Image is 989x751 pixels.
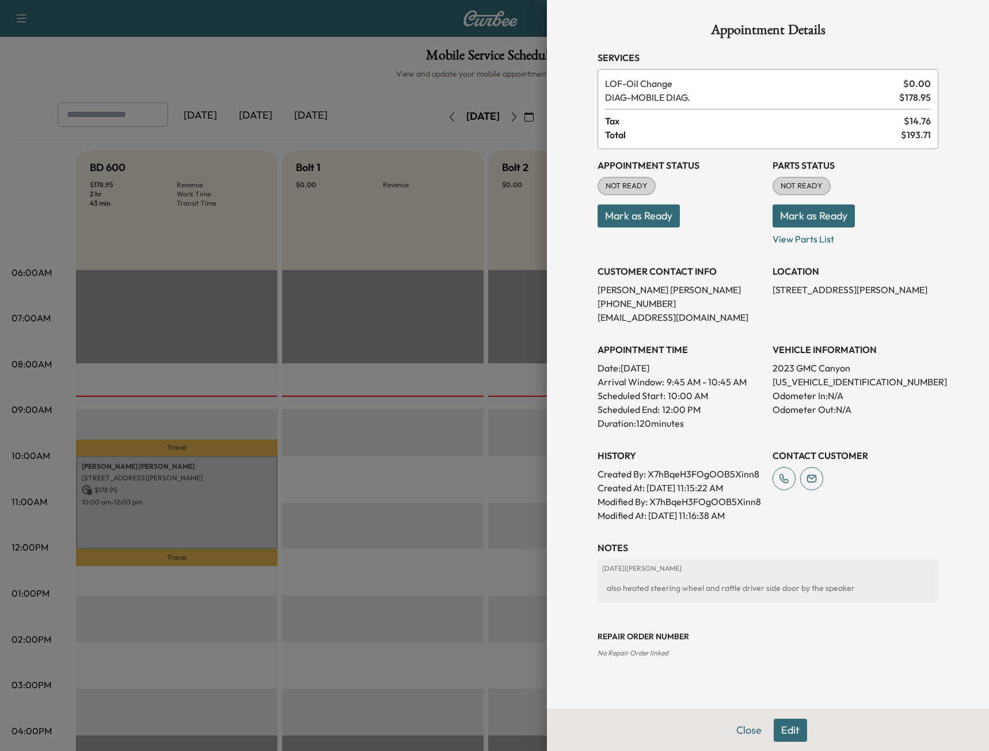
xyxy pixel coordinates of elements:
[598,310,763,324] p: [EMAIL_ADDRESS][DOMAIN_NAME]
[598,158,763,172] h3: Appointment Status
[774,719,807,742] button: Edit
[662,403,701,416] p: 12:00 PM
[901,128,931,142] span: $ 193.71
[598,361,763,375] p: Date: [DATE]
[598,648,668,657] span: No Repair Order linked
[599,180,655,192] span: NOT READY
[598,375,763,389] p: Arrival Window:
[773,204,855,227] button: Mark as Ready
[668,389,708,403] p: 10:00 AM
[605,77,899,90] span: Oil Change
[598,416,763,430] p: Duration: 120 minutes
[598,541,938,555] h3: NOTES
[598,481,763,495] p: Created At : [DATE] 11:15:22 AM
[899,90,931,104] span: $ 178.95
[773,449,938,462] h3: CONTACT CUSTOMER
[598,495,763,509] p: Modified By : X7hBqeH3FOgOOB5Xinn8
[774,180,830,192] span: NOT READY
[602,578,934,598] div: also heated steering wheel and rattle driver side door by the speaker
[773,361,938,375] p: 2023 GMC Canyon
[598,403,660,416] p: Scheduled End:
[773,227,938,246] p: View Parts List
[602,564,934,573] p: [DATE] | [PERSON_NAME]
[773,158,938,172] h3: Parts Status
[605,114,904,128] span: Tax
[904,114,931,128] span: $ 14.76
[667,375,747,389] span: 9:45 AM - 10:45 AM
[598,204,680,227] button: Mark as Ready
[598,297,763,310] p: [PHONE_NUMBER]
[598,23,938,41] h1: Appointment Details
[598,264,763,278] h3: CUSTOMER CONTACT INFO
[598,631,938,642] h3: Repair Order number
[773,264,938,278] h3: LOCATION
[773,283,938,297] p: [STREET_ADDRESS][PERSON_NAME]
[598,389,665,403] p: Scheduled Start:
[598,283,763,297] p: [PERSON_NAME] [PERSON_NAME]
[729,719,769,742] button: Close
[598,467,763,481] p: Created By : X7hBqeH3FOgOOB5Xinn8
[605,90,895,104] span: MOBILE DIAG.
[773,403,938,416] p: Odometer Out: N/A
[605,128,901,142] span: Total
[773,389,938,403] p: Odometer In: N/A
[598,343,763,356] h3: APPOINTMENT TIME
[598,51,938,65] h3: Services
[773,343,938,356] h3: VEHICLE INFORMATION
[903,77,931,90] span: $ 0.00
[598,449,763,462] h3: History
[598,509,763,522] p: Modified At : [DATE] 11:16:38 AM
[773,375,938,389] p: [US_VEHICLE_IDENTIFICATION_NUMBER]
